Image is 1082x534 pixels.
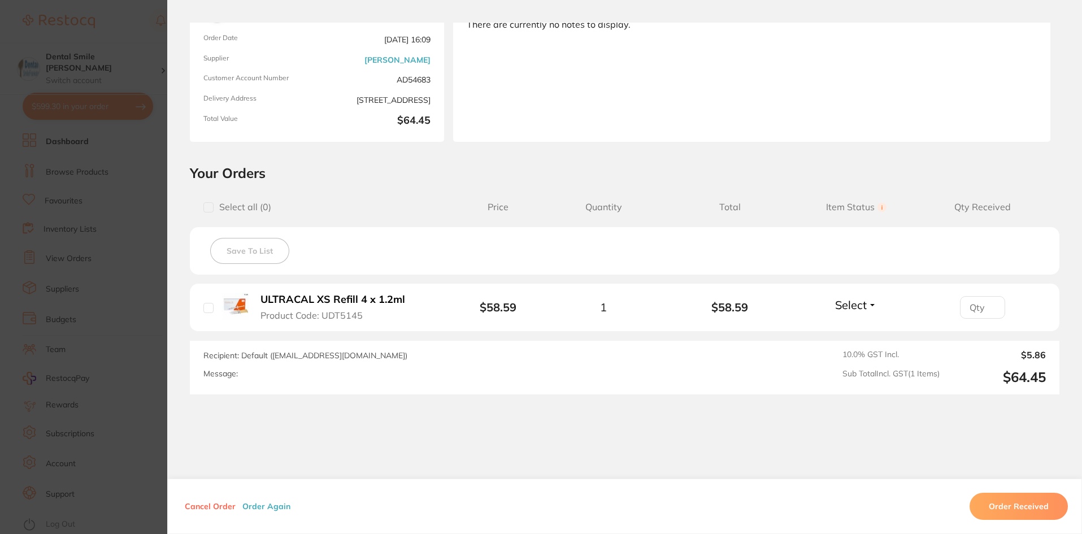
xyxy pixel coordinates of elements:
[960,296,1005,319] input: Qty
[181,501,239,511] button: Cancel Order
[222,293,249,319] img: ULTRACAL XS Refill 4 x 1.2ml
[190,164,1059,181] h2: Your Orders
[203,54,312,66] span: Supplier
[456,202,540,212] span: Price
[467,19,1037,29] div: There are currently no notes to display.
[480,300,516,314] b: $58.59
[203,74,312,85] span: Customer Account Number
[203,350,407,361] span: Recipient: Default ( [EMAIL_ADDRESS][DOMAIN_NAME] )
[257,293,418,321] button: ULTRACAL XS Refill 4 x 1.2ml Product Code: UDT5145
[203,369,238,379] label: Message:
[600,301,607,314] span: 1
[260,310,363,320] span: Product Code: UDT5145
[842,369,940,385] span: Sub Total Incl. GST ( 1 Items)
[667,301,793,314] b: $58.59
[260,294,405,306] b: ULTRACAL XS Refill 4 x 1.2ml
[321,94,431,106] span: [STREET_ADDRESS]
[832,298,880,312] button: Select
[239,501,294,511] button: Order Again
[540,202,667,212] span: Quantity
[835,298,867,312] span: Select
[364,55,431,64] a: [PERSON_NAME]
[203,94,312,106] span: Delivery Address
[321,115,431,128] b: $64.45
[949,369,1046,385] output: $64.45
[203,34,312,45] span: Order Date
[321,74,431,85] span: AD54683
[210,238,289,264] button: Save To List
[667,202,793,212] span: Total
[970,493,1068,520] button: Order Received
[321,34,431,45] span: [DATE] 16:09
[793,202,920,212] span: Item Status
[949,350,1046,360] output: $5.86
[203,115,312,128] span: Total Value
[919,202,1046,212] span: Qty Received
[214,202,271,212] span: Select all ( 0 )
[842,350,940,360] span: 10.0 % GST Incl.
